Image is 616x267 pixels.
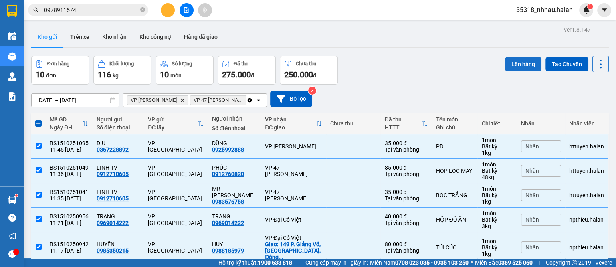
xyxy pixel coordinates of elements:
div: VP Đại Cồ Việt [265,235,322,241]
button: file-add [180,3,194,17]
div: 35.000 đ [384,189,428,195]
button: Hàng đã giao [178,27,224,47]
sup: 1 [587,4,593,9]
span: 35318_nhhau.halan [510,5,579,15]
div: httuyen.halan [569,168,604,174]
button: Trên xe [64,27,96,47]
div: npthieu.halan [569,244,604,251]
div: 1 món [481,137,513,143]
div: Số lượng [172,61,192,67]
span: message [8,250,16,258]
span: VP 47 Trần Khát Chân [194,97,245,103]
div: 0969014222 [97,220,129,226]
span: VP Nguyễn Văn Cừ, close by backspace [127,95,188,105]
svg: open [255,97,262,103]
div: 35.000 đ [384,140,428,146]
div: 3 kg [481,223,513,229]
div: TRANG [97,213,140,220]
div: BS1510250956 [50,213,89,220]
div: VP gửi [148,116,198,123]
div: HUYỀN [97,241,140,247]
div: Chưa thu [296,61,316,67]
div: ĐC giao [265,124,316,131]
img: warehouse-icon [8,52,16,61]
div: VP Đại Cồ Việt [265,216,322,223]
div: Mã GD [50,116,82,123]
img: warehouse-icon [8,72,16,81]
span: VP Nguyễn Văn Cừ [131,97,177,103]
div: npthieu.halan [569,216,604,223]
div: Tại văn phòng [384,146,428,153]
div: Khối lượng [109,61,134,67]
div: BỌC TRẮNG [436,192,474,198]
span: Miền Bắc [475,258,533,267]
div: 0367228892 [97,146,129,153]
div: Ngày ĐH [50,124,82,131]
div: 1 kg [481,198,513,205]
span: 116 [98,70,111,79]
div: 1 món [481,238,513,244]
div: 0912760820 [212,171,244,177]
div: DŨNG [212,140,257,146]
div: PBI [436,143,474,150]
div: Tại văn phòng [384,195,428,202]
span: copyright [572,260,577,265]
span: Cung cấp máy in - giấy in: [305,258,368,267]
div: TRANG [212,213,257,220]
span: close-circle [140,6,145,14]
span: plus [165,7,171,13]
span: | [539,258,540,267]
div: MR TUẤN [212,186,257,198]
div: 1 món [481,210,513,216]
span: Nhãn [525,192,539,198]
div: 0983576758 [212,198,244,205]
button: Đơn hàng10đơn [31,56,89,85]
div: Số điện thoại [97,124,140,131]
div: Nhân viên [569,120,604,127]
div: 11:35 [DATE] [50,195,89,202]
div: BS1510250942 [50,241,89,247]
div: HUY [212,241,257,247]
div: HÔP LỐC MÁY [436,168,474,174]
div: Người gửi [97,116,140,123]
img: logo-vxr [7,5,17,17]
button: Kho nhận [96,27,133,47]
div: HỘP ĐỒ ĂN [436,216,474,223]
span: đ [251,72,254,79]
button: caret-down [597,3,611,17]
div: Bất kỳ [481,216,513,223]
div: Đã thu [234,61,248,67]
span: Nhãn [525,168,539,174]
div: 1 món [481,161,513,168]
div: 0988185979 [212,247,244,254]
span: kg [113,72,119,79]
div: 0912710605 [97,171,129,177]
div: DỊU [97,140,140,146]
span: | [298,258,299,267]
div: httuyen.halan [569,192,604,198]
button: Tạo Chuyến [545,57,588,71]
span: close-circle [140,7,145,12]
span: đ [313,72,316,79]
span: món [170,72,182,79]
div: 0985350215 [97,247,129,254]
span: search [33,7,39,13]
div: 1 kg [481,150,513,156]
div: BS1510251095 [50,140,89,146]
img: warehouse-icon [8,196,16,204]
span: Nhãn [525,143,539,150]
div: Chưa thu [330,120,376,127]
button: Kho gửi [31,27,64,47]
div: VP [GEOGRAPHIC_DATA] [148,189,204,202]
span: notification [8,232,16,240]
div: Giao: 149 P. Giảng Võ, Chợ Dừa, Đống Đa, Hà Nội, Việt Nam [265,241,322,260]
strong: 0708 023 035 - 0935 103 250 [395,259,469,266]
div: Tại văn phòng [384,220,428,226]
div: VP 47 [PERSON_NAME] [265,189,322,202]
div: 48 kg [481,174,513,180]
div: HTTT [384,124,421,131]
div: 1 món [481,186,513,192]
div: Bất kỳ [481,143,513,150]
div: PHÚC [212,164,257,171]
div: httuyen.halan [569,143,604,150]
